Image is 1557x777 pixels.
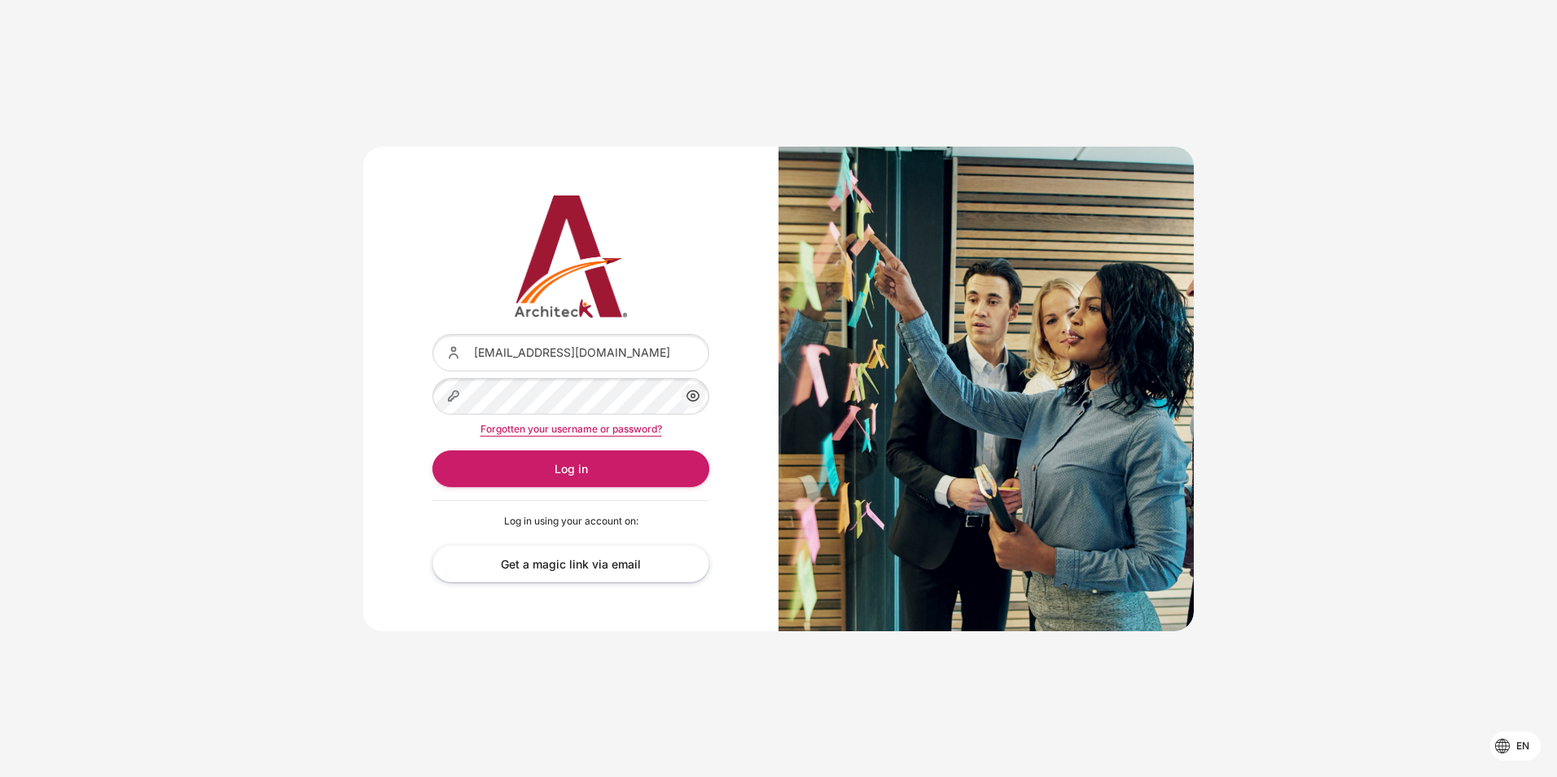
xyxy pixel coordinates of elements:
[432,450,709,487] button: Log in
[432,195,709,318] img: Architeck 12
[480,423,662,435] a: Forgotten your username or password?
[432,514,709,529] p: Log in using your account on:
[1490,731,1541,761] button: Languages
[1516,739,1529,753] span: en
[432,195,709,318] a: Architeck 12 Architeck 12
[432,334,709,371] input: Username or email
[432,545,709,582] a: Get a magic link via email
